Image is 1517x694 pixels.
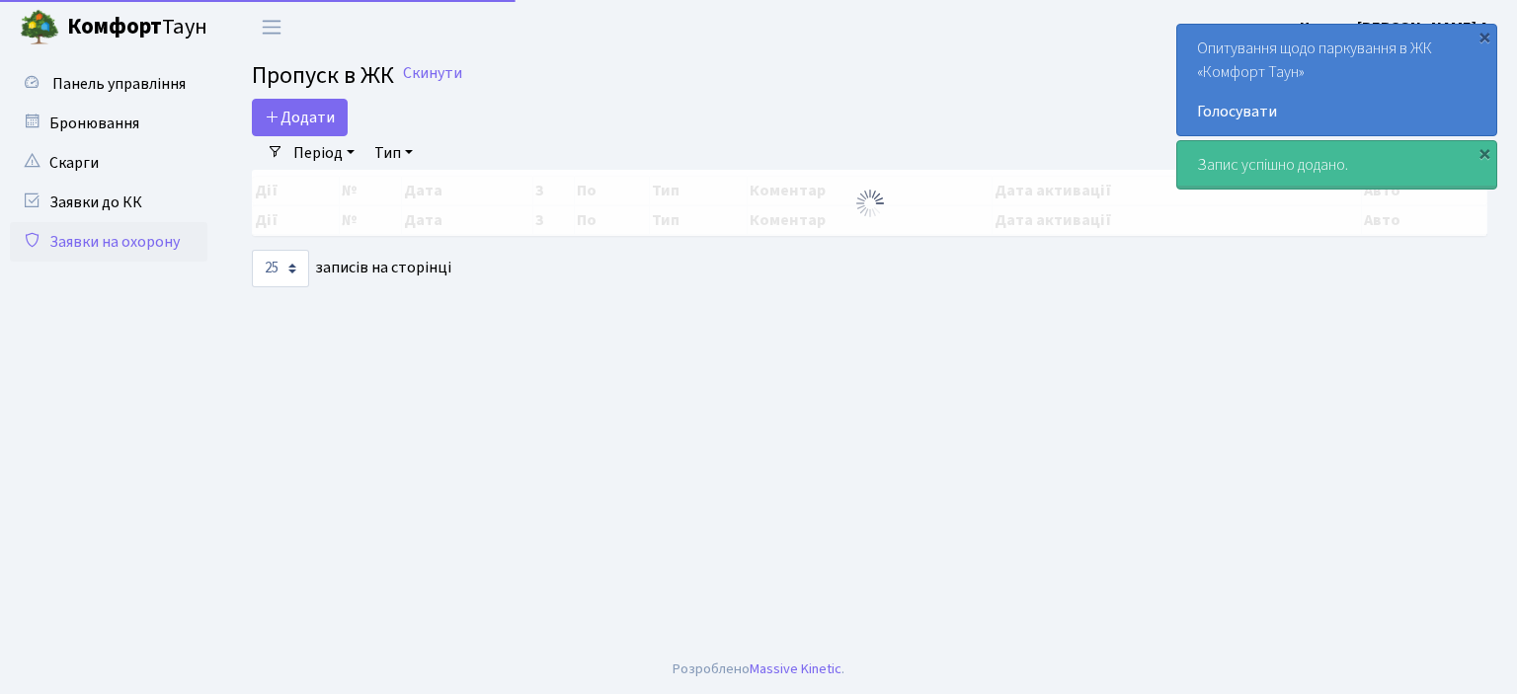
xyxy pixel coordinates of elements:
[67,11,162,42] b: Комфорт
[10,104,207,143] a: Бронювання
[10,143,207,183] a: Скарги
[403,64,462,83] a: Скинути
[1475,27,1494,46] div: ×
[1300,17,1493,39] b: Цитрус [PERSON_NAME] А.
[854,188,886,219] img: Обробка...
[10,183,207,222] a: Заявки до КК
[10,222,207,262] a: Заявки на охорону
[20,8,59,47] img: logo.png
[285,136,362,170] a: Період
[673,658,844,680] div: Розроблено .
[265,107,335,128] span: Додати
[1300,16,1493,39] a: Цитрус [PERSON_NAME] А.
[247,11,296,43] button: Переключити навігацію
[1177,25,1496,135] div: Опитування щодо паркування в ЖК «Комфорт Таун»
[750,658,841,679] a: Massive Kinetic
[1475,143,1494,163] div: ×
[52,73,186,95] span: Панель управління
[252,58,394,93] span: Пропуск в ЖК
[1177,141,1496,189] div: Запис успішно додано.
[252,99,348,136] a: Додати
[366,136,421,170] a: Тип
[252,250,451,287] label: записів на сторінці
[67,11,207,44] span: Таун
[1197,100,1477,123] a: Голосувати
[252,250,309,287] select: записів на сторінці
[10,64,207,104] a: Панель управління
